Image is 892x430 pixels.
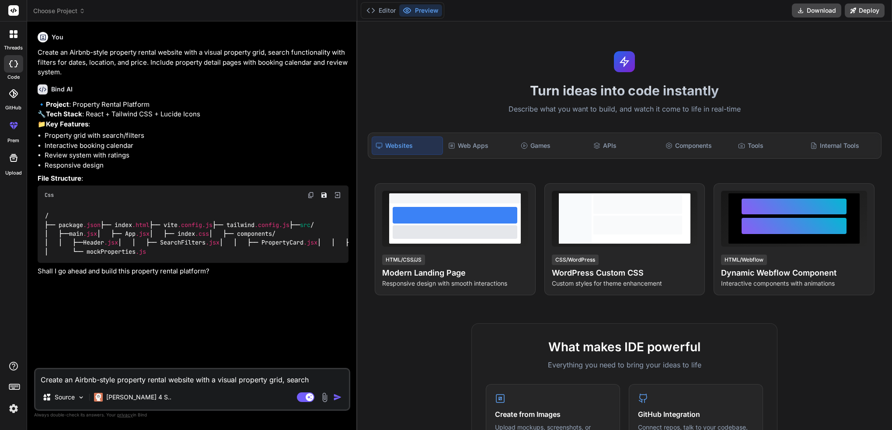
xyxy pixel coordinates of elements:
[45,211,776,256] code: / ├── package ├── index ├── vite ├── tailwind ├── / │ ├── │ ├── App │ ├── index │ ├── components/...
[638,409,754,420] h4: GitHub Integration
[445,136,516,155] div: Web Apps
[517,136,588,155] div: Games
[254,221,279,229] span: .config
[382,255,425,265] div: HTML/CSS/JS
[552,267,698,279] h4: WordPress Custom CSS
[307,192,314,199] img: copy
[46,110,82,118] strong: Tech Stack
[38,174,348,184] p: :
[363,4,399,17] button: Editor
[7,73,20,81] label: code
[38,266,348,276] p: Shall I go ahead and build this property rental platform?
[45,141,348,151] li: Interactive booking calendar
[382,267,528,279] h4: Modern Landing Page
[362,83,887,98] h1: Turn ideas into code instantly
[662,136,733,155] div: Components
[382,279,528,288] p: Responsive design with smooth interactions
[83,221,101,229] span: .json
[195,230,209,238] span: .css
[300,221,310,229] span: src
[69,230,83,238] span: main
[83,230,97,238] span: .jsx
[55,393,75,402] p: Source
[721,279,867,288] p: Interactive components with animations
[83,239,104,247] span: Header
[495,409,611,420] h4: Create from Images
[399,4,442,17] button: Preview
[38,48,348,77] p: Create an Airbnb-style property rental website with a visual property grid, search functionality ...
[362,104,887,115] p: Describe what you want to build, and watch it come to life in real-time
[279,221,289,229] span: .js
[45,150,348,161] li: Review system with ratings
[372,136,443,155] div: Websites
[38,174,81,182] strong: File Structure
[51,85,73,94] h6: Bind AI
[807,136,878,155] div: Internal Tools
[4,44,23,52] label: threads
[136,248,146,255] span: .js
[735,136,805,155] div: Tools
[34,411,350,419] p: Always double-check its answers. Your in Bind
[7,137,19,144] label: prem
[178,221,202,229] span: .config
[132,221,150,229] span: .html
[46,120,88,128] strong: Key Features
[318,189,330,201] button: Save file
[486,360,763,370] p: Everything you need to bring your ideas to life
[721,255,767,265] div: HTML/Webflow
[303,239,317,247] span: .jsx
[792,3,841,17] button: Download
[333,393,342,402] img: icon
[334,191,341,199] img: Open in Browser
[320,392,330,402] img: attachment
[5,104,21,112] label: GitHub
[45,161,348,171] li: Responsive design
[845,3,885,17] button: Deploy
[206,239,220,247] span: .jsx
[202,221,213,229] span: .js
[52,33,63,42] h6: You
[552,255,599,265] div: CSS/WordPress
[136,230,150,238] span: .jsx
[46,100,69,108] strong: Project
[721,267,867,279] h4: Dynamic Webflow Component
[117,412,133,417] span: privacy
[6,401,21,416] img: settings
[104,239,118,247] span: .jsx
[77,394,85,401] img: Pick Models
[486,338,763,356] h2: What makes IDE powerful
[106,393,171,402] p: [PERSON_NAME] 4 S..
[38,100,348,129] p: 🔹 : Property Rental Platform 🔧 : React + Tailwind CSS + Lucide Icons 📁 :
[33,7,85,15] span: Choose Project
[590,136,661,155] div: APIs
[5,169,22,177] label: Upload
[45,131,348,141] li: Property grid with search/filters
[94,393,103,402] img: Claude 4 Sonnet
[45,192,54,199] span: Css
[552,279,698,288] p: Custom styles for theme enhancement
